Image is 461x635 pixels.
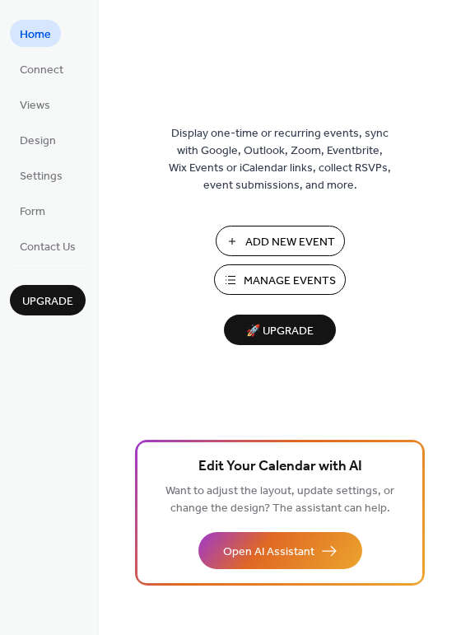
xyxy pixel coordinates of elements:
span: Manage Events [244,273,336,290]
button: Manage Events [214,264,346,295]
span: Upgrade [22,293,73,310]
a: Connect [10,55,73,82]
span: 🚀 Upgrade [234,320,326,343]
span: Want to adjust the layout, update settings, or change the design? The assistant can help. [165,480,394,520]
span: Form [20,203,45,221]
button: Upgrade [10,285,86,315]
span: Edit Your Calendar with AI [198,455,362,479]
a: Home [10,20,61,47]
span: Open AI Assistant [223,544,314,561]
span: Contact Us [20,239,76,256]
span: Display one-time or recurring events, sync with Google, Outlook, Zoom, Eventbrite, Wix Events or ... [169,125,391,194]
a: Design [10,126,66,153]
span: Design [20,133,56,150]
a: Contact Us [10,232,86,259]
a: Settings [10,161,72,189]
a: Views [10,91,60,118]
span: Connect [20,62,63,79]
button: 🚀 Upgrade [224,315,336,345]
button: Open AI Assistant [198,532,362,569]
span: Add New Event [245,234,335,251]
button: Add New Event [216,226,345,256]
span: Settings [20,168,63,185]
a: Form [10,197,55,224]
span: Home [20,26,51,44]
span: Views [20,97,50,114]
